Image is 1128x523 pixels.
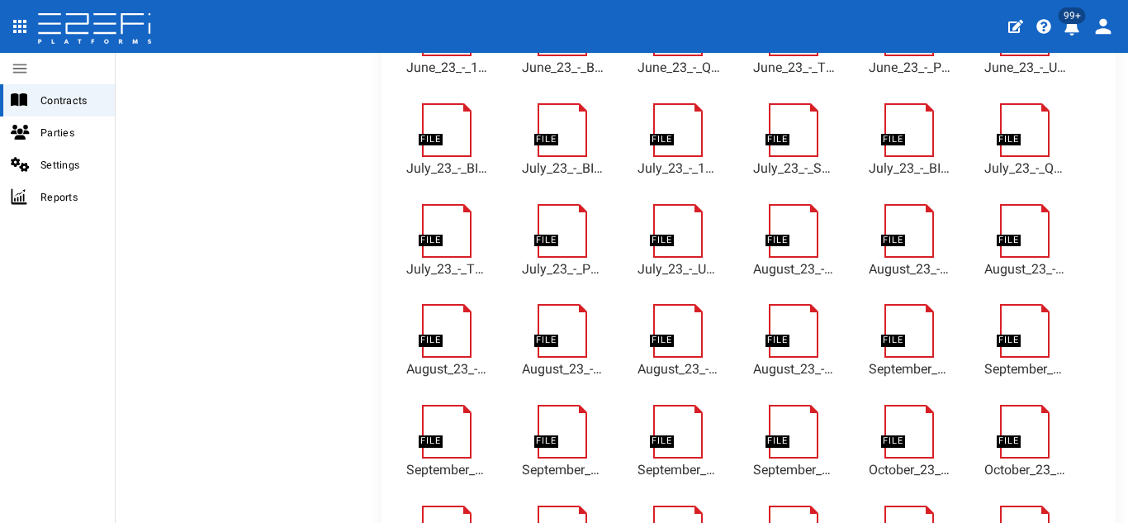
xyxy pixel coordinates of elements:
[637,461,720,480] a: September_23_-_TERR0001_-_235_Hemmant-Tingalpa_Rd_Hemmant_-_VANT02_693-1116.pdf
[406,360,489,379] a: August_23_-_QLDE0002_-_72_and_78_Cowie_Road_Carseldine_-_VANT02_693-1115.pdf
[753,59,836,78] a: June_23_-_TERR0001_-_235_Hemmant-Tingalpa_Rd_Hemmant_-_VANT02_693-1116.pdf
[637,360,720,379] a: August_23_-_PENF0001_-_111_Kraft_Road_Pallara_-_VANT02_-_693-1125.pdf
[869,159,951,178] a: July_23_-_BIRD0001_-_Extension_-_67_Scenic_Drive_Bilambil_Heights_-_VANT01_693-1107.pdf
[753,159,836,178] a: July_23_-_SEDG0001_-_196_206__208_Fleming_Road_Hemmant_-_VANT01_-_693-1130.pdf
[753,461,836,480] a: September_23_-_PENF0001_-_111_Kraft_Road_Pallara_-_VANT02_-_693-1125.pdf
[522,260,604,279] a: July_23_-_PENF0001_-_111_Kraft_Road_Pallara_-_VANT02_-_693-1125_.pdf
[522,360,604,379] a: August_23_-_TERR0001_-_235_Hemmant-Tingalpa_Rd_Hemmant_-_VANT02_693-1116.pdf
[406,260,489,279] a: July_23_-_TERR0001_-_235_Hemmant-Tingalpa_Rd_Hemmant_-_VANT02_693-1116.pdf
[637,260,720,279] a: July_23_-_UPRA0003_-_157_Leichardt_Street_Spring_Hill_-_FORC01_693-1112.pdf
[869,360,951,379] a: September_23_-_BIRD0002_-_Extension_-_The_Sanctuary_Port_Macquarie_-_Bird_in_the_Hand_2_Pty_Ltd_-...
[637,59,720,78] a: June_23_-_QLDE0002_-_72_and_78_Cowie_Road_Carseldine_-_VANT02_693-1115.pdf
[406,159,489,178] a: July_23_-_BIRD0002_-_The_Sanctuary_Port_Macquarie_-_Bird_in_the_Hand_2_Pty_Ltd_-_VANT02_693-1091.pdf
[40,155,102,174] span: Settings
[984,159,1067,178] a: July_23_-_QLDE0002_-_72_and_78_Cowie_Road_Carseldine_-_VANT02_693-1115.pdf
[984,360,1067,379] a: September_23_-_SEDG0001_-_196_206__208_Fleming_Road_Hemmant_-_VANT01_-_693-1130.pdf
[753,260,836,279] a: August_23_-_BIRD0002_-_Extension_-_The_Sanctuary_Port_Macquarie_-_Bird_in_the_Hand_2_Pty_Ltd_-_VA...
[984,59,1067,78] a: June_23_-_UPRA0003_-_157_Leichardt_Street_Spring_Hill_-_FORC01_693-1112.pdf
[406,59,489,78] a: June_23_-_196_Fleming_Road_-_ELG_1_Pty_Ltd_-_VANT01_693-1103.pdf
[869,260,951,279] a: August_23_-_SEDG0001_-_196_206__208_Fleming_Road_Hemmant_-_VANT01_-_693-113_.pdf
[522,461,604,480] a: September_23_-_QLDE0002_-_72_and_78_Cowie_Road_Carseldine_-_VANT02_693-1115.pdf
[869,59,951,78] a: June_23_-_PENF0001_-_111_Kraft_Road_Pallara_-_VANT02_-_693-1125_.pdf
[522,159,604,178] a: July_23_-_BIRD0002_-_Extension_-_The_Sanctuary_Port_Macquarie_-_Bird_in_the_Hand_2_Pty_Ltd_-_VANT...
[40,91,102,110] span: Contracts
[522,59,604,78] a: June_23_-_BIRD0001_-_Extension_-_67_Scenic_Drive_Bilambil_Heights_-_VANT01_693-1107.pdf
[869,461,951,480] a: October_23_-_PENF0003_-_131_School_Road_Logan_Reserve_-_VANT02_-_693-1135.pdf
[40,188,102,207] span: Reports
[984,260,1067,279] a: August_23_-_BIRD0001_-_Extension_-_67_Scenic_Drive_Bilambil_Heights_-_VANT01_693-1107.pdf
[984,461,1067,480] a: October_23_-_HAMP0001_-_53_Crossacres_Street_Doolandella_-_VANT02_-_693-1136.pdf
[753,360,836,379] a: August_23_-_UPRA0003_-_157_Leichardt_Street_Spring_Hill_-_FORC01_693-1112.pdf
[406,461,489,480] a: September_23_-_BIRD0001_-_Extension_-_67_Scenic_Drive_Bilambil_Heights_-_VANT01_693-1107.pdf
[637,159,720,178] a: July_23_-_196_Fleming_Road_-_ELG_1_Pty_Ltd_-_VANT01_693-1103.pdf
[40,123,102,142] span: Parties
